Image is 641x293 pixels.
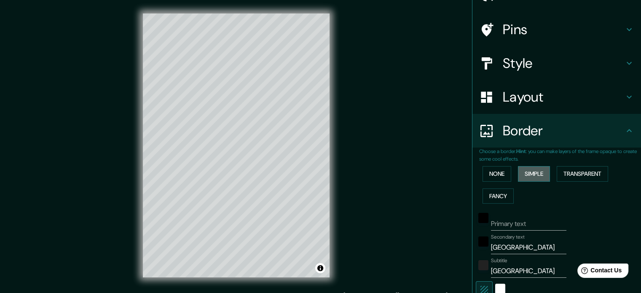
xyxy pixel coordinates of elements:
[315,263,325,273] button: Toggle attribution
[518,166,550,182] button: Simple
[478,260,488,270] button: color-222222
[479,148,641,163] p: Choose a border. : you can make layers of the frame opaque to create some cool effects.
[483,166,511,182] button: None
[483,188,514,204] button: Fancy
[478,237,488,247] button: black
[503,21,624,38] h4: Pins
[491,234,525,241] label: Secondary text
[557,166,608,182] button: Transparent
[478,213,488,223] button: black
[472,80,641,114] div: Layout
[503,122,624,139] h4: Border
[503,89,624,105] h4: Layout
[472,114,641,148] div: Border
[503,55,624,72] h4: Style
[566,260,632,284] iframe: Help widget launcher
[472,13,641,46] div: Pins
[516,148,526,155] b: Hint
[472,46,641,80] div: Style
[491,257,507,264] label: Subtitle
